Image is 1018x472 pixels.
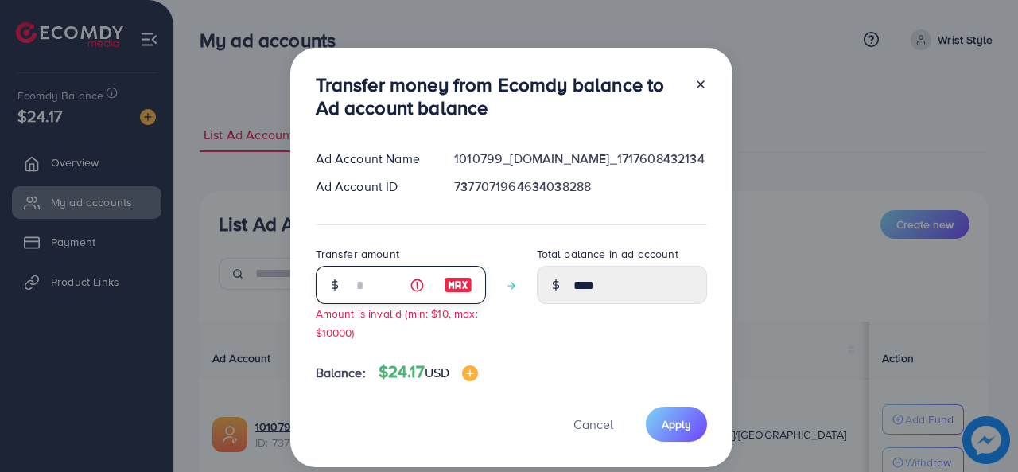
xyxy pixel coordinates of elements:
[316,73,682,119] h3: Transfer money from Ecomdy balance to Ad account balance
[441,150,719,168] div: 1010799_[DOMAIN_NAME]_1717608432134
[537,246,678,262] label: Total balance in ad account
[379,362,478,382] h4: $24.17
[554,407,633,441] button: Cancel
[316,246,399,262] label: Transfer amount
[303,150,442,168] div: Ad Account Name
[316,364,366,382] span: Balance:
[444,275,472,295] img: image
[316,306,478,339] small: Amount is invalid (min: $10, max: $10000)
[462,365,478,381] img: image
[646,407,707,441] button: Apply
[441,177,719,196] div: 7377071964634038288
[425,364,449,381] span: USD
[573,415,613,433] span: Cancel
[662,416,691,432] span: Apply
[303,177,442,196] div: Ad Account ID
